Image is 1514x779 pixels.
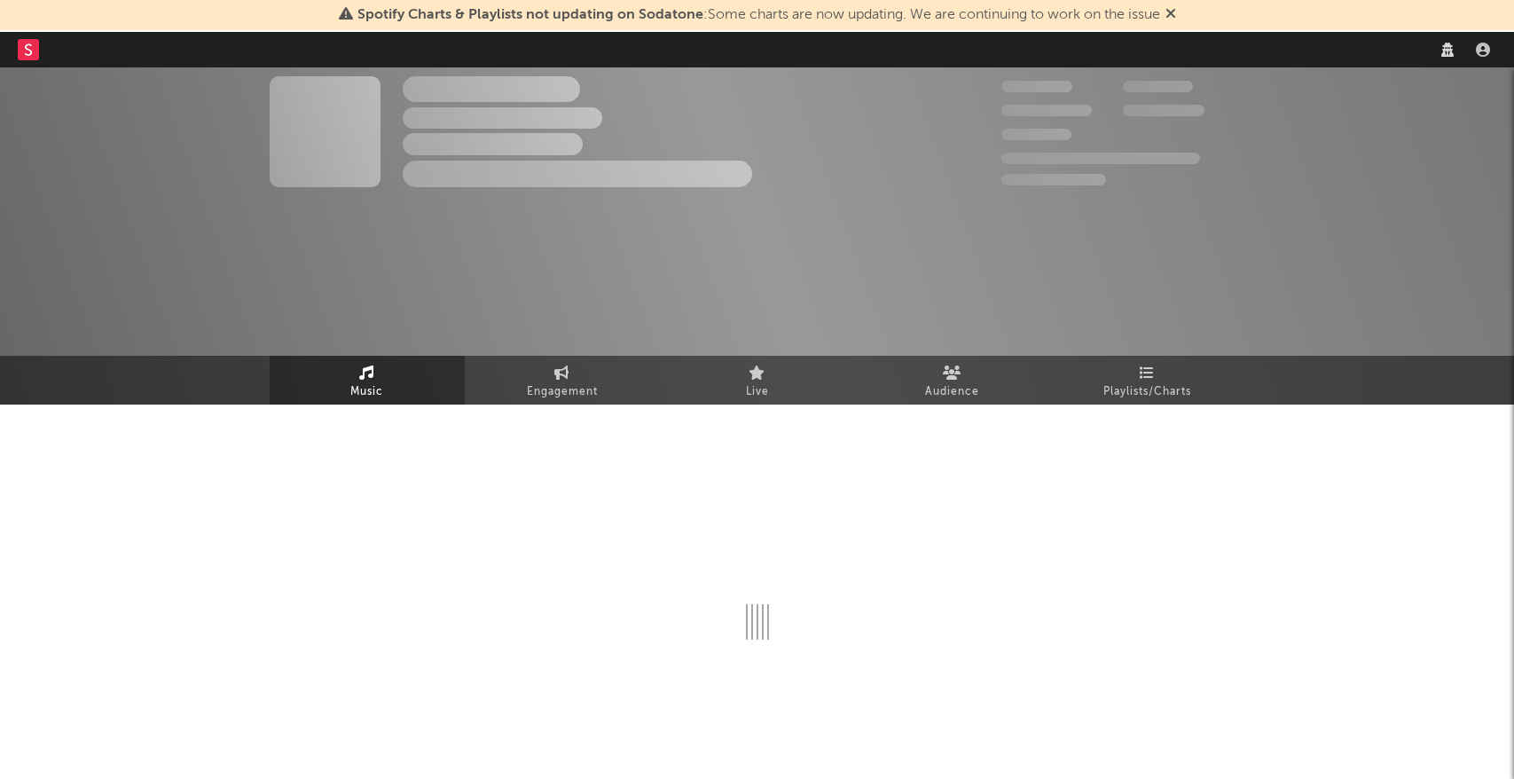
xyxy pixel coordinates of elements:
[357,8,703,22] span: Spotify Charts & Playlists not updating on Sodatone
[1123,81,1193,92] span: 100.000
[1001,105,1092,116] span: 50.000.000
[357,8,1160,22] span: : Some charts are now updating. We are continuing to work on the issue
[270,356,465,405] a: Music
[1001,174,1106,185] span: Jump Score: 85.0
[1001,129,1071,140] span: 100.000
[925,382,979,403] span: Audience
[1001,153,1200,164] span: 50.000.000 Monthly Listeners
[1165,8,1176,22] span: Dismiss
[1123,105,1204,116] span: 1.000.000
[1103,382,1191,403] span: Playlists/Charts
[746,382,769,403] span: Live
[660,356,855,405] a: Live
[1001,81,1072,92] span: 300.000
[1050,356,1245,405] a: Playlists/Charts
[350,382,383,403] span: Music
[527,382,598,403] span: Engagement
[465,356,660,405] a: Engagement
[855,356,1050,405] a: Audience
